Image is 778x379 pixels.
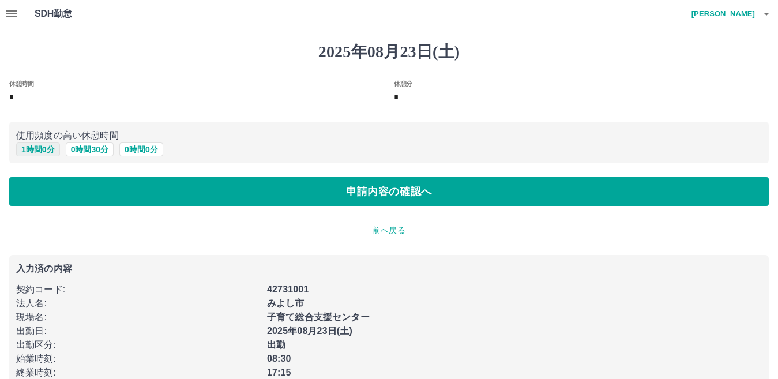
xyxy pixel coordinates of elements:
b: 子育て総合支援センター [267,312,370,322]
p: 現場名 : [16,310,260,324]
p: 使用頻度の高い休憩時間 [16,129,762,142]
label: 休憩時間 [9,79,33,88]
p: 前へ戻る [9,224,769,237]
b: みよし市 [267,298,305,308]
button: 0時間0分 [119,142,163,156]
b: 出勤 [267,340,285,350]
p: 入力済の内容 [16,264,762,273]
b: 2025年08月23日(土) [267,326,352,336]
button: 申請内容の確認へ [9,177,769,206]
b: 42731001 [267,284,309,294]
button: 1時間0分 [16,142,60,156]
h1: 2025年08月23日(土) [9,42,769,62]
b: 08:30 [267,354,291,363]
p: 始業時刻 : [16,352,260,366]
p: 法人名 : [16,297,260,310]
p: 出勤日 : [16,324,260,338]
label: 休憩分 [394,79,412,88]
button: 0時間30分 [66,142,114,156]
p: 契約コード : [16,283,260,297]
p: 出勤区分 : [16,338,260,352]
b: 17:15 [267,367,291,377]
